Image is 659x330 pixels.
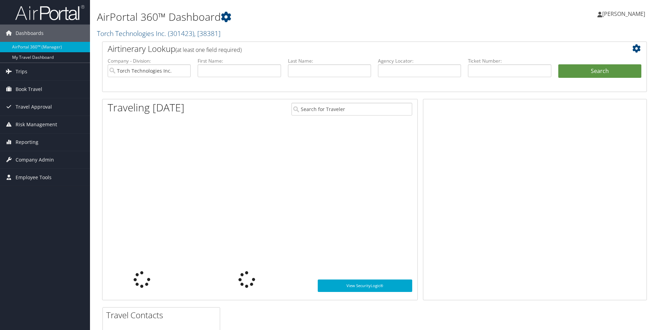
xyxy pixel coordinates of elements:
[318,279,412,292] a: View SecurityLogic®
[15,4,84,21] img: airportal-logo.png
[97,10,467,24] h1: AirPortal 360™ Dashboard
[16,63,27,80] span: Trips
[198,57,281,64] label: First Name:
[16,116,57,133] span: Risk Management
[378,57,461,64] label: Agency Locator:
[97,29,220,38] a: Torch Technologies Inc.
[106,309,220,321] h2: Travel Contacts
[16,25,44,42] span: Dashboards
[108,100,184,115] h1: Traveling [DATE]
[558,64,641,78] button: Search
[16,169,52,186] span: Employee Tools
[175,46,242,54] span: (at least one field required)
[168,29,194,38] span: ( 301423 )
[108,57,191,64] label: Company - Division:
[16,81,42,98] span: Book Travel
[468,57,551,64] label: Ticket Number:
[16,98,52,116] span: Travel Approval
[194,29,220,38] span: , [ 38381 ]
[108,43,596,55] h2: Airtinerary Lookup
[602,10,645,18] span: [PERSON_NAME]
[288,57,371,64] label: Last Name:
[291,103,412,116] input: Search for Traveler
[597,3,652,24] a: [PERSON_NAME]
[16,151,54,168] span: Company Admin
[16,134,38,151] span: Reporting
